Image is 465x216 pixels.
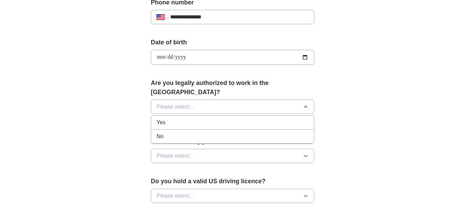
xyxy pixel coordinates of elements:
[151,100,314,114] button: Please select...
[151,189,314,203] button: Please select...
[151,78,314,97] label: Are you legally authorized to work in the [GEOGRAPHIC_DATA]?
[151,177,314,186] label: Do you hold a valid US driving licence?
[157,103,194,111] span: Please select...
[151,38,314,47] label: Date of birth
[157,152,194,160] span: Please select...
[157,192,194,200] span: Please select...
[157,118,165,127] span: Yes
[151,149,314,163] button: Please select...
[157,132,163,141] span: No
